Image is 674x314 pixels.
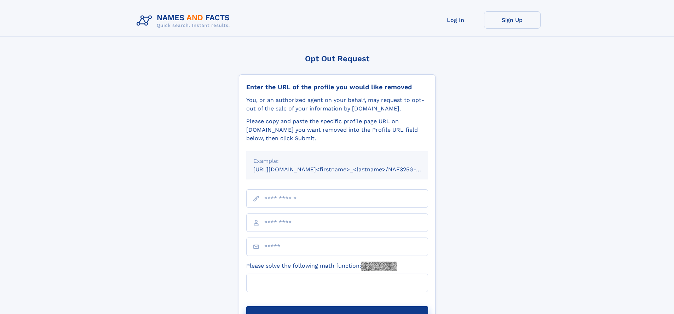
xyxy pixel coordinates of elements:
[246,262,397,271] label: Please solve the following math function:
[246,117,428,143] div: Please copy and paste the specific profile page URL on [DOMAIN_NAME] you want removed into the Pr...
[239,54,436,63] div: Opt Out Request
[134,11,236,30] img: Logo Names and Facts
[253,166,442,173] small: [URL][DOMAIN_NAME]<firstname>_<lastname>/NAF325G-xxxxxxxx
[484,11,541,29] a: Sign Up
[246,96,428,113] div: You, or an authorized agent on your behalf, may request to opt-out of the sale of your informatio...
[246,83,428,91] div: Enter the URL of the profile you would like removed
[427,11,484,29] a: Log In
[253,157,421,165] div: Example:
